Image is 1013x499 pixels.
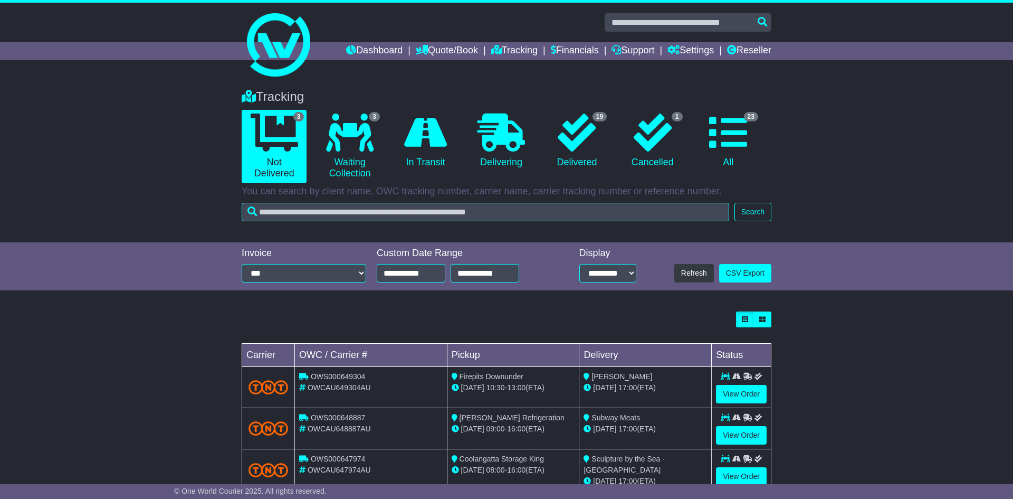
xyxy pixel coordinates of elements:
[377,248,546,259] div: Custom Date Range
[584,476,707,487] div: (ETA)
[293,112,304,121] span: 3
[734,203,771,221] button: Search
[593,383,616,392] span: [DATE]
[584,455,664,474] span: Sculpture by the Sea - [GEOGRAPHIC_DATA]
[672,112,683,121] span: 1
[507,383,525,392] span: 13:00
[460,455,544,463] span: Coolangatta Storage King
[242,110,307,183] a: 3 Not Delivered
[461,425,484,433] span: [DATE]
[393,110,458,172] a: In Transit
[447,344,579,367] td: Pickup
[295,344,447,367] td: OWC / Carrier #
[416,42,478,60] a: Quote/Book
[544,110,609,172] a: 19 Delivered
[593,477,616,485] span: [DATE]
[461,383,484,392] span: [DATE]
[551,42,599,60] a: Financials
[249,380,288,394] img: TNT_Domestic.png
[452,465,575,476] div: - (ETA)
[460,413,565,422] span: [PERSON_NAME] Refrigeration
[719,264,771,283] a: CSV Export
[308,425,371,433] span: OWCAU648887AU
[486,466,505,474] span: 08:00
[716,426,767,445] a: View Order
[579,344,712,367] td: Delivery
[346,42,403,60] a: Dashboard
[618,425,637,433] span: 17:00
[242,186,771,197] p: You can search by client name, OWC tracking number, carrier name, carrier tracking number or refe...
[461,466,484,474] span: [DATE]
[593,425,616,433] span: [DATE]
[584,423,707,435] div: (ETA)
[311,372,366,381] span: OWS000649304
[591,372,652,381] span: [PERSON_NAME]
[469,110,533,172] a: Delivering
[249,421,288,436] img: TNT_Domestic.png
[716,467,767,486] a: View Order
[452,382,575,393] div: - (ETA)
[369,112,380,121] span: 3
[249,463,288,477] img: TNT_Domestic.png
[618,383,637,392] span: 17:00
[460,372,523,381] span: Firepits Downunder
[667,42,714,60] a: Settings
[611,42,654,60] a: Support
[507,425,525,433] span: 16:00
[592,112,607,121] span: 19
[584,382,707,393] div: (ETA)
[696,110,761,172] a: 23 All
[744,112,758,121] span: 23
[727,42,771,60] a: Reseller
[491,42,538,60] a: Tracking
[620,110,685,172] a: 1 Cancelled
[486,425,505,433] span: 09:00
[712,344,771,367] td: Status
[486,383,505,392] span: 10:30
[674,264,714,283] button: Refresh
[236,89,777,105] div: Tracking
[308,466,371,474] span: OWCAU647974AU
[174,487,327,495] span: © One World Courier 2025. All rights reserved.
[317,110,382,183] a: 3 Waiting Collection
[242,344,295,367] td: Carrier
[242,248,366,259] div: Invoice
[716,385,767,403] a: View Order
[308,383,371,392] span: OWCAU649304AU
[311,455,366,463] span: OWS000647974
[507,466,525,474] span: 16:00
[591,413,640,422] span: Subway Meats
[618,477,637,485] span: 17:00
[311,413,366,422] span: OWS000648887
[452,423,575,435] div: - (ETA)
[579,248,636,259] div: Display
